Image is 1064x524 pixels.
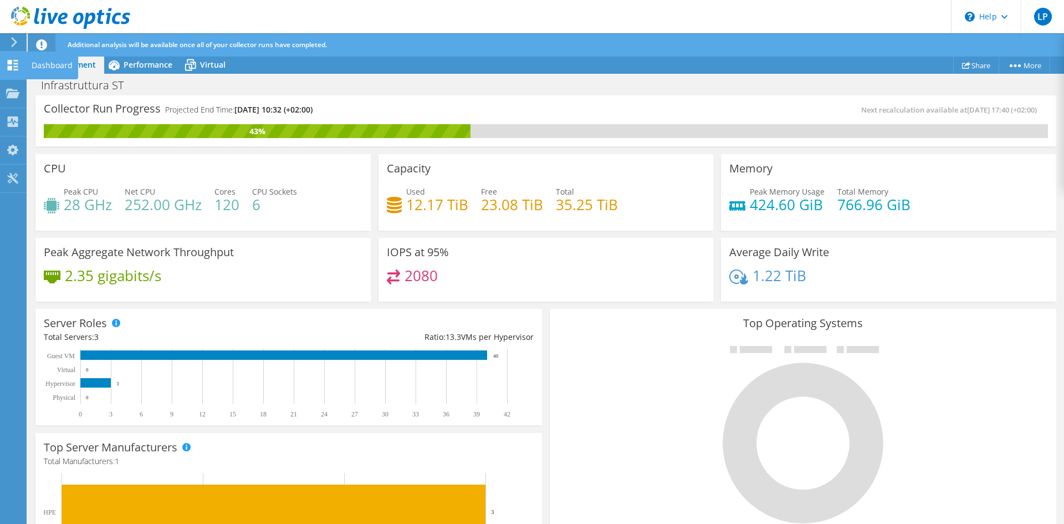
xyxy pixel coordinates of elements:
[116,381,119,386] text: 3
[214,199,239,211] h4: 120
[382,410,388,418] text: 30
[446,332,461,342] span: 13.3
[861,105,1042,115] span: Next recalculation available at
[481,199,543,211] h4: 23.08 TiB
[125,186,155,197] span: Net CPU
[125,199,202,211] h4: 252.00 GHz
[289,331,534,343] div: Ratio: VMs per Hypervisor
[53,394,75,401] text: Physical
[214,186,236,197] span: Cores
[43,508,56,516] text: HPE
[321,410,328,418] text: 24
[493,353,499,359] text: 40
[1034,8,1052,26] span: LP
[68,40,327,49] span: Additional analysis will be available once all of your collector runs have completed.
[750,186,825,197] span: Peak Memory Usage
[953,57,999,74] a: Share
[443,410,449,418] text: 36
[65,269,161,282] h4: 2.35 gigabits/s
[412,410,419,418] text: 33
[229,410,236,418] text: 15
[36,79,141,91] h1: Infrastruttura ST
[109,410,112,418] text: 3
[57,366,76,374] text: Virtual
[387,246,449,258] h3: IOPS at 95%
[44,162,66,175] h3: CPU
[86,395,89,400] text: 0
[387,162,431,175] h3: Capacity
[729,246,829,258] h3: Average Daily Write
[252,199,297,211] h4: 6
[556,199,618,211] h4: 35.25 TiB
[837,186,888,197] span: Total Memory
[47,352,75,360] text: Guest VM
[86,367,89,373] text: 0
[44,441,177,454] h3: Top Server Manufacturers
[45,380,75,388] text: Hypervisor
[504,410,510,418] text: 42
[260,410,267,418] text: 18
[491,508,494,515] text: 3
[967,105,1037,115] span: [DATE] 17:40 (+02:00)
[406,186,425,197] span: Used
[234,104,313,115] span: [DATE] 10:32 (+02:00)
[200,59,226,70] span: Virtual
[79,410,82,418] text: 0
[481,186,497,197] span: Free
[290,410,297,418] text: 21
[405,269,438,282] h4: 2080
[351,410,358,418] text: 27
[124,59,172,70] span: Performance
[44,246,234,258] h3: Peak Aggregate Network Throughput
[64,199,112,211] h4: 28 GHz
[999,57,1050,74] a: More
[115,456,119,466] span: 1
[199,410,206,418] text: 12
[26,52,78,79] div: Dashboard
[44,317,107,329] h3: Server Roles
[473,410,480,418] text: 39
[252,186,297,197] span: CPU Sockets
[44,455,534,467] h4: Total Manufacturers:
[94,332,99,342] span: 3
[44,125,470,138] div: 43%
[837,199,910,211] h4: 766.96 GiB
[64,186,98,197] span: Peak CPU
[750,199,825,211] h4: 424.60 GiB
[170,410,173,418] text: 9
[165,104,313,116] h4: Projected End Time:
[556,186,574,197] span: Total
[753,269,806,282] h4: 1.22 TiB
[965,12,975,22] svg: \n
[558,317,1048,329] h3: Top Operating Systems
[44,331,289,343] div: Total Servers:
[406,199,468,211] h4: 12.17 TiB
[729,162,773,175] h3: Memory
[140,410,143,418] text: 6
